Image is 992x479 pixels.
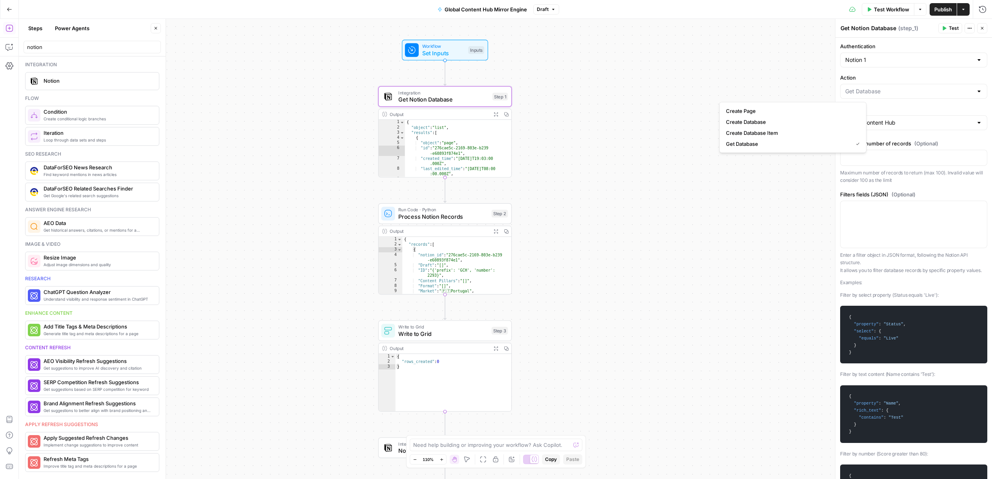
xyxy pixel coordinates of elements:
span: { [879,329,881,334]
span: Global Content Hub Mirror Engine [445,5,527,13]
span: Find keyword mentions in news articles [44,171,153,178]
button: Draft [533,4,559,15]
span: Draft [537,6,549,13]
div: Output [390,228,488,235]
span: Toggle code folding, rows 1 through 1805 [397,237,402,242]
div: 9 [379,177,405,182]
p: Examples: [840,279,987,287]
span: } [849,429,852,434]
div: Step 3 [492,327,508,335]
span: , [899,401,901,406]
span: Get Google's related search suggestions [44,192,153,199]
img: Notion_app_logo.png [30,77,38,85]
span: Toggle code folding, rows 9 through 12 [400,177,405,182]
span: Create conditional logic branches [44,116,153,122]
button: Steps [24,22,47,34]
label: Database [840,105,987,113]
span: Get Notion Database [398,95,489,104]
div: 4 [379,252,402,263]
span: Get suggestions to better align with brand positioning and tone [44,407,153,414]
span: } [854,422,856,427]
div: Step 1 [492,93,508,100]
label: Filters fields (JSON) [840,191,987,198]
span: AEO Visibility Refresh Suggestions [44,357,153,365]
span: Implement change suggestions to improve content [44,442,153,448]
span: Get suggestions based on SERP competition for keyword [44,386,153,392]
span: DataForSEO News Research [44,163,153,171]
div: IntegrationGet Notion DatabaseStep 1Output{ "object":"list", "results":[ { "object":"page", "id":... [378,86,512,178]
span: ( step_1 ) [898,24,918,32]
p: Maximum number of records to return (max 100). Invalid value will consider 100 as the limit [840,169,987,184]
div: 6 [379,268,402,278]
span: Paste [566,456,579,463]
div: Image & video [25,241,159,248]
div: 3 [379,247,402,252]
span: "equals" [859,336,879,341]
button: Paste [563,454,582,464]
div: Output [390,111,488,118]
span: Set Inputs [422,49,465,57]
span: Integration [398,441,487,448]
div: 9 [379,288,402,294]
span: { [886,408,888,413]
div: 2 [379,359,396,364]
span: Toggle code folding, rows 3 through 20 [397,247,402,252]
div: Enhance content [25,310,159,317]
span: : [879,336,881,341]
span: Workflow [422,43,465,50]
span: } [854,343,856,348]
span: { [849,394,852,399]
span: Toggle code folding, rows 2 through 1803 [397,242,402,247]
span: Add Title Tags & Meta Descriptions [44,323,153,330]
g: Edge from start to step_1 [444,60,447,85]
span: : [879,401,881,406]
div: Flow [25,95,159,102]
button: Publish [930,3,957,16]
button: Copy [542,454,560,464]
input: Global Content Hub [845,119,973,127]
span: Run Code · Python [398,206,488,213]
span: Notion Integration [398,446,487,455]
p: Enter a filter object in JSON format, following the Notion API structure. It allows you to filter... [840,251,987,274]
span: Publish [934,5,952,13]
input: Get Database [845,87,973,95]
div: 8 [379,166,405,176]
g: Edge from step_1 to step_2 [444,178,447,203]
span: "property" [854,401,879,406]
span: Process Notion Records [398,212,488,221]
input: Search steps [27,43,157,51]
div: Seo research [25,151,159,158]
span: Get Database [726,140,850,148]
div: WorkflowSet InputsInputs [378,40,512,60]
span: Get suggestions to improve AI discovery and citation [44,365,153,371]
span: "rich_text" [854,408,881,413]
span: Condition [44,108,153,116]
span: Adjust image dimensions and quality [44,261,153,268]
div: Output [390,345,488,352]
div: Content refresh [25,344,159,351]
span: Loop through data sets and steps [44,137,153,143]
span: Test [949,25,959,32]
img: 9u0p4zbvbrir7uayayktvs1v5eg0 [30,188,38,196]
g: Edge from step_3 to step_4 [444,412,447,437]
span: Improve title tag and meta descriptions for a page [44,463,153,469]
label: Authentication [840,42,987,50]
textarea: Get Notion Database [841,24,896,32]
div: Run Code · PythonProcess Notion RecordsStep 2Output{ "records":[ { "notion_id":"276cae5c-2169-803... [378,203,512,295]
button: Power Agents [50,22,94,34]
span: Copy [545,456,557,463]
div: Write to GridWrite to GridStep 3Output{ "rows_created":0} [378,320,512,412]
div: 3 [379,364,396,369]
span: Iteration [44,129,153,137]
span: , [903,322,906,327]
div: 1 [379,354,396,359]
div: Research [25,275,159,282]
span: Resize Image [44,254,153,261]
span: ChatGPT Question Analyzer [44,288,153,296]
span: Apply Suggested Refresh Changes [44,434,153,442]
span: Toggle code folding, rows 4 through 177 [400,135,405,140]
span: Notion [44,77,153,85]
div: IntegrationNotion IntegrationStep 4 [378,437,512,458]
div: 6 [379,145,405,156]
span: SERP Competition Refresh Suggestions [44,378,153,386]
